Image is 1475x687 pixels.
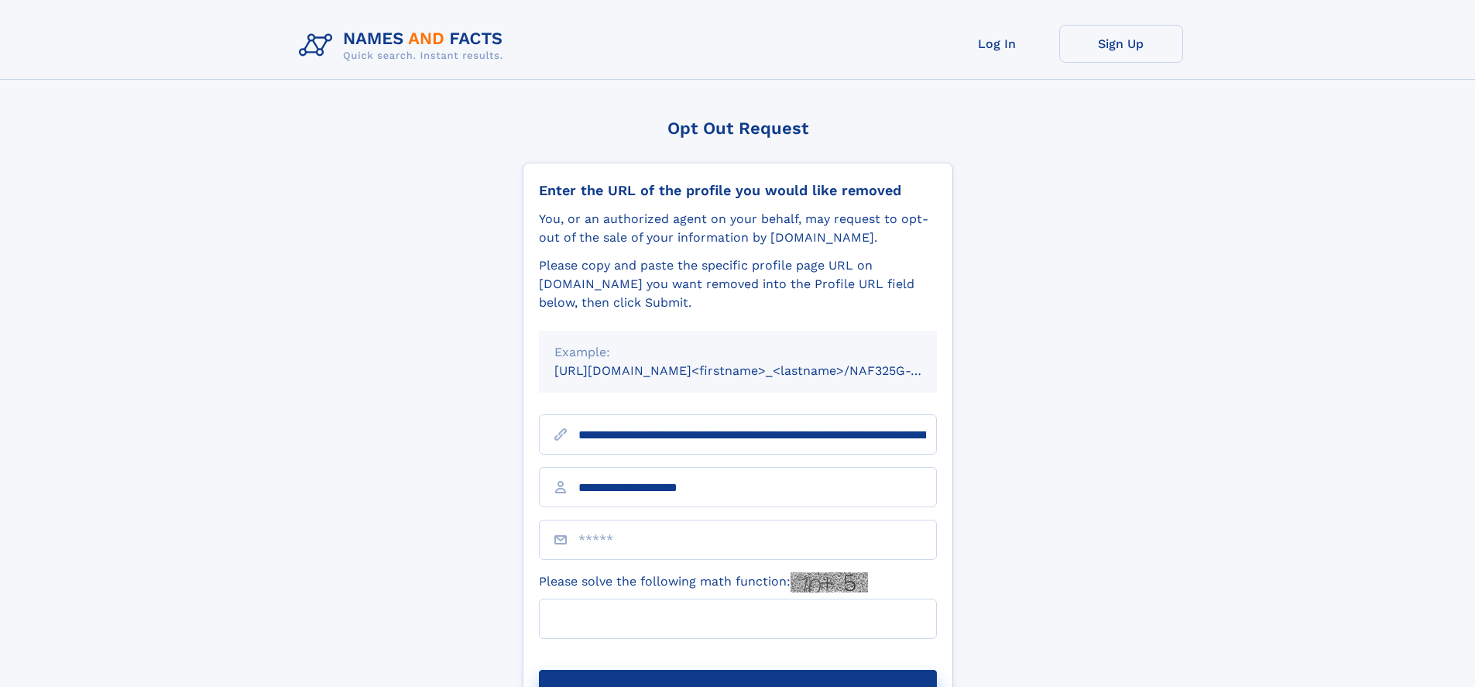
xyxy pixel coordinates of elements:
[539,572,868,593] label: Please solve the following math function:
[539,182,937,199] div: Enter the URL of the profile you would like removed
[935,25,1059,63] a: Log In
[554,343,921,362] div: Example:
[1059,25,1183,63] a: Sign Up
[293,25,516,67] img: Logo Names and Facts
[554,363,966,378] small: [URL][DOMAIN_NAME]<firstname>_<lastname>/NAF325G-xxxxxxxx
[539,210,937,247] div: You, or an authorized agent on your behalf, may request to opt-out of the sale of your informatio...
[539,256,937,312] div: Please copy and paste the specific profile page URL on [DOMAIN_NAME] you want removed into the Pr...
[523,119,953,138] div: Opt Out Request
